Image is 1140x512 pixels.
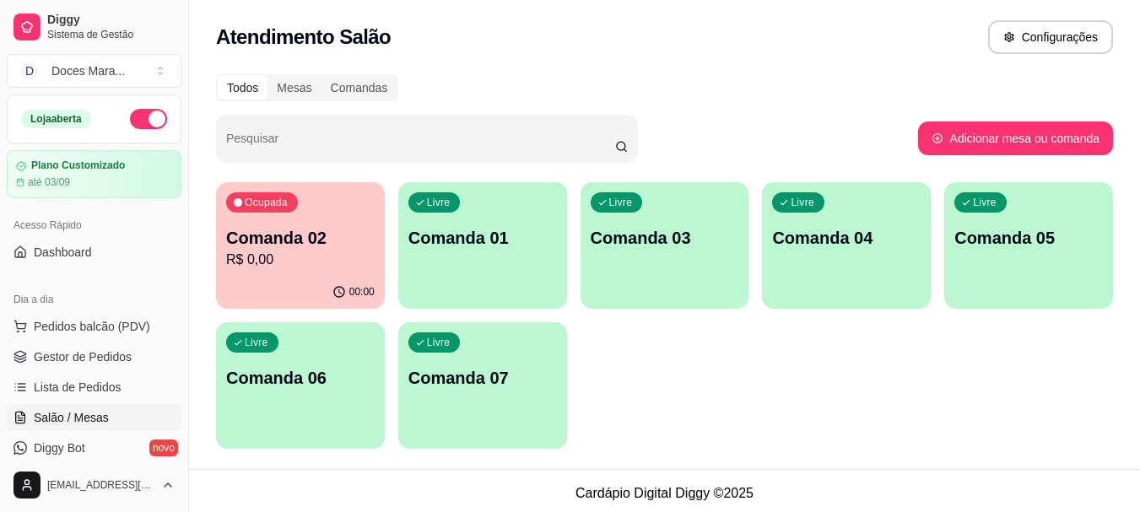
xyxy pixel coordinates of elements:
[427,336,451,349] p: Livre
[321,76,397,100] div: Comandas
[591,226,739,250] p: Comanda 03
[34,409,109,426] span: Salão / Mesas
[216,24,391,51] h2: Atendimento Salão
[918,121,1113,155] button: Adicionar mesa ou comanda
[7,465,181,505] button: [EMAIL_ADDRESS][DOMAIN_NAME]
[226,226,375,250] p: Comanda 02
[7,404,181,431] a: Salão / Mesas
[28,175,70,189] article: até 03/09
[973,196,997,209] p: Livre
[7,150,181,198] a: Plano Customizadoaté 03/09
[31,159,125,172] article: Plano Customizado
[216,182,385,309] button: OcupadaComanda 02R$ 0,0000:00
[47,478,154,492] span: [EMAIL_ADDRESS][DOMAIN_NAME]
[398,182,567,309] button: LivreComanda 01
[988,20,1113,54] button: Configurações
[408,226,557,250] p: Comanda 01
[609,196,633,209] p: Livre
[7,286,181,313] div: Dia a dia
[791,196,814,209] p: Livre
[7,239,181,266] a: Dashboard
[7,313,181,340] button: Pedidos balcão (PDV)
[7,212,181,239] div: Acesso Rápido
[7,54,181,88] button: Select a team
[581,182,749,309] button: LivreComanda 03
[226,366,375,390] p: Comanda 06
[21,62,38,79] span: D
[34,379,122,396] span: Lista de Pedidos
[7,7,181,47] a: DiggySistema de Gestão
[226,250,375,270] p: R$ 0,00
[762,182,931,309] button: LivreComanda 04
[130,109,167,129] button: Alterar Status
[34,439,85,456] span: Diggy Bot
[34,348,132,365] span: Gestor de Pedidos
[47,13,175,28] span: Diggy
[349,285,375,299] p: 00:00
[51,62,125,79] div: Doces Mara ...
[218,76,267,100] div: Todos
[216,322,385,449] button: LivreComanda 06
[7,374,181,401] a: Lista de Pedidos
[34,244,92,261] span: Dashboard
[245,336,268,349] p: Livre
[245,196,288,209] p: Ocupada
[34,318,150,335] span: Pedidos balcão (PDV)
[408,366,557,390] p: Comanda 07
[47,28,175,41] span: Sistema de Gestão
[944,182,1113,309] button: LivreComanda 05
[226,137,615,154] input: Pesquisar
[398,322,567,449] button: LivreComanda 07
[7,343,181,370] a: Gestor de Pedidos
[772,226,921,250] p: Comanda 04
[954,226,1103,250] p: Comanda 05
[267,76,321,100] div: Mesas
[427,196,451,209] p: Livre
[7,434,181,461] a: Diggy Botnovo
[21,110,91,128] div: Loja aberta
